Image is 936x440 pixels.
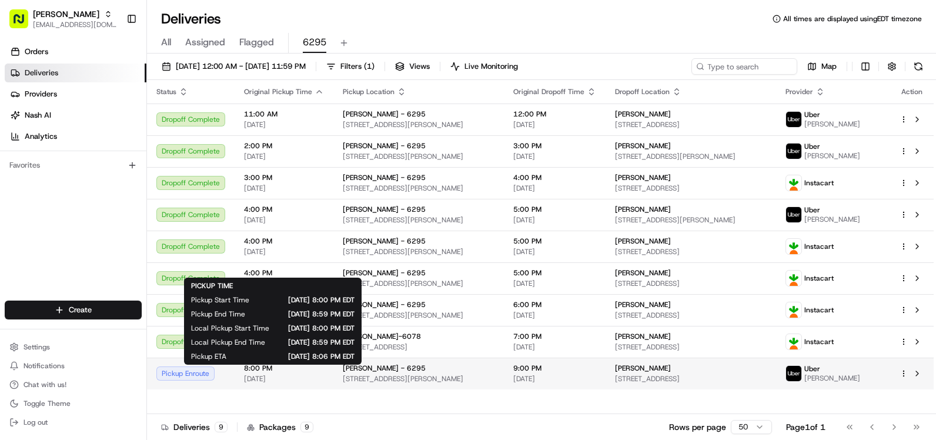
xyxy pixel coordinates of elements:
span: Live Monitoring [464,61,518,72]
img: profile_uber_ahold_partner.png [786,144,801,159]
img: profile_uber_ahold_partner.png [786,207,801,222]
span: Instacart [804,178,834,188]
span: Notifications [24,361,65,371]
div: Page 1 of 1 [786,421,825,433]
span: Instacart [804,337,834,346]
button: Live Monitoring [445,58,523,75]
span: Analytics [25,131,57,142]
button: Notifications [5,358,142,374]
span: Toggle Theme [24,399,71,408]
div: We're available if you need us! [40,124,149,134]
input: Type to search [691,58,797,75]
span: 8:00 PM [244,364,324,373]
span: Instacart [804,242,834,251]
img: profile_instacart_ahold_partner.png [786,302,801,318]
span: [DATE] [513,120,596,129]
span: [PERSON_NAME] [804,374,860,383]
span: [PERSON_NAME] - 6295 [343,300,426,309]
span: [STREET_ADDRESS][PERSON_NAME] [343,215,494,225]
span: [PERSON_NAME] [615,141,671,151]
span: [DATE] [244,215,324,225]
span: [PERSON_NAME] [615,173,671,182]
span: 4:00 PM [244,205,324,214]
span: Flagged [239,35,274,49]
span: Uber [804,110,820,119]
a: Nash AI [5,106,146,125]
button: Start new chat [200,116,214,130]
span: [DATE] 8:00 PM EDT [268,295,355,305]
div: 💻 [99,172,109,181]
span: [STREET_ADDRESS][PERSON_NAME] [343,279,494,288]
span: Provider [785,87,813,96]
span: [PERSON_NAME] - 6295 [343,205,426,214]
span: [PERSON_NAME] [615,300,671,309]
span: [PERSON_NAME] - 6295 [343,109,426,119]
span: 7:00 PM [513,332,596,341]
button: [PERSON_NAME] [33,8,99,20]
span: [DATE] [513,374,596,384]
span: Providers [25,89,57,99]
span: Chat with us! [24,380,66,389]
span: [DATE] 8:59 PM EDT [284,338,355,347]
span: [DATE] 8:06 PM EDT [245,352,355,361]
span: [PERSON_NAME] [615,364,671,373]
button: Views [390,58,435,75]
span: [STREET_ADDRESS][PERSON_NAME] [343,247,494,256]
span: [STREET_ADDRESS] [615,247,767,256]
span: 4:00 PM [244,268,324,278]
span: [STREET_ADDRESS][PERSON_NAME] [343,184,494,193]
button: Settings [5,339,142,355]
span: Original Dropoff Time [513,87,584,96]
span: Pickup End Time [191,309,245,319]
span: 9:00 PM [513,364,596,373]
span: Orders [25,46,48,57]
span: Local Pickup Start Time [191,324,269,333]
a: 💻API Documentation [95,166,193,187]
span: [DATE] [244,184,324,193]
span: [DATE] [513,311,596,320]
div: 9 [215,422,228,432]
button: Filters(1) [321,58,380,75]
span: [DATE] [513,215,596,225]
span: [STREET_ADDRESS] [615,374,767,384]
span: Views [409,61,430,72]
img: 1736555255976-a54dd68f-1ca7-489b-9aae-adbdc363a1c4 [12,112,33,134]
span: ( 1 ) [364,61,375,72]
span: [PERSON_NAME] [615,205,671,214]
div: Favorites [5,156,142,175]
span: [PERSON_NAME] - 6295 [343,268,426,278]
span: Assigned [185,35,225,49]
p: Welcome 👋 [12,47,214,66]
span: [STREET_ADDRESS][PERSON_NAME] [343,311,494,320]
a: 📗Knowledge Base [7,166,95,187]
button: [PERSON_NAME][EMAIL_ADDRESS][DOMAIN_NAME] [5,5,122,33]
input: Clear [31,76,194,88]
button: Map [802,58,842,75]
a: Orders [5,42,146,61]
span: Settings [24,342,50,352]
span: [STREET_ADDRESS] [615,184,767,193]
span: [STREET_ADDRESS][PERSON_NAME] [343,120,494,129]
span: 5:00 PM [513,268,596,278]
span: Uber [804,142,820,151]
span: Pylon [117,199,142,208]
div: Deliveries [161,421,228,433]
span: [DATE] [513,247,596,256]
a: Powered byPylon [83,199,142,208]
span: 6295 [303,35,326,49]
span: Uber [804,364,820,374]
div: 📗 [12,172,21,181]
div: Action [900,87,924,96]
a: Analytics [5,127,146,146]
img: profile_instacart_ahold_partner.png [786,271,801,286]
span: Knowledge Base [24,171,90,182]
a: Providers [5,85,146,104]
span: [PERSON_NAME] - 6295 [343,236,426,246]
span: All times are displayed using EDT timezone [783,14,922,24]
span: Instacart [804,305,834,315]
span: [PERSON_NAME] [804,215,860,224]
span: [STREET_ADDRESS][PERSON_NAME] [615,215,767,225]
span: 4:00 PM [513,173,596,182]
button: Refresh [910,58,927,75]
